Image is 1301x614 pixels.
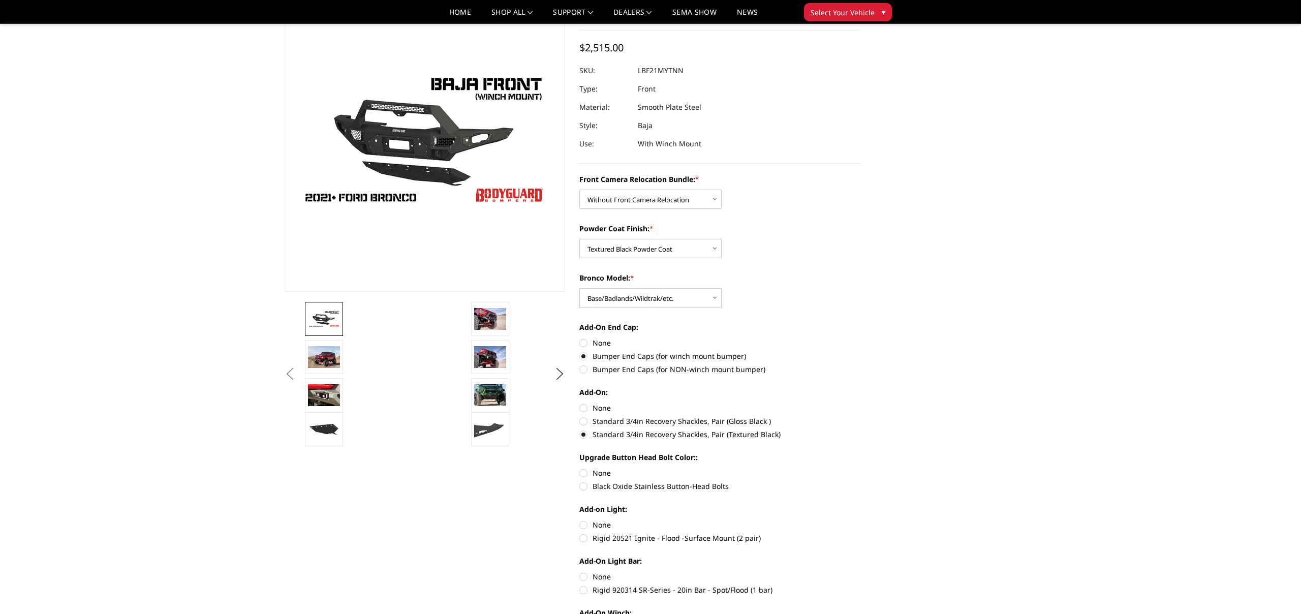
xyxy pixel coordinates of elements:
[474,384,506,406] img: Bronco Baja Front (winch mount)
[804,3,892,21] button: Select Your Vehicle
[579,585,860,595] label: Rigid 920314 SR-Series - 20in Bar - Spot/Flood (1 bar)
[579,98,630,116] dt: Material:
[491,9,533,23] a: shop all
[579,62,630,80] dt: SKU:
[474,420,506,439] img: Bolt-on end cap. Widens your Bronco bumper to match the factory fender flares.
[811,7,875,18] span: Select Your Vehicle
[579,135,630,153] dt: Use:
[579,571,860,582] label: None
[579,116,630,135] dt: Style:
[638,62,684,80] dd: LBF21MYTNN
[579,416,860,426] label: Standard 3/4in Recovery Shackles, Pair (Gloss Black )
[579,351,860,361] label: Bumper End Caps (for winch mount bumper)
[579,364,860,375] label: Bumper End Caps (for NON-winch mount bumper)
[308,420,340,439] img: Reinforced Steel Bolt-On Skid Plate, included with all purchases
[579,322,860,332] label: Add-On End Cap:
[579,452,860,463] label: Upgrade Button Head Bolt Color::
[737,9,758,23] a: News
[882,7,885,17] span: ▾
[282,366,297,382] button: Previous
[449,9,471,23] a: Home
[579,556,860,566] label: Add-On Light Bar:
[579,533,860,543] label: Rigid 20521 Ignite - Flood -Surface Mount (2 pair)
[474,308,506,329] img: Bronco Baja Front (winch mount)
[579,519,860,530] label: None
[308,346,340,367] img: Bronco Baja Front (winch mount)
[579,337,860,348] label: None
[579,468,860,478] label: None
[579,504,860,514] label: Add-on Light:
[579,80,630,98] dt: Type:
[1250,565,1301,614] iframe: Chat Widget
[672,9,717,23] a: SEMA Show
[308,310,340,328] img: Bodyguard Ford Bronco
[579,15,624,24] a: Write a Review
[553,9,593,23] a: Support
[579,481,860,492] label: Black Oxide Stainless Button-Head Bolts
[579,223,860,234] label: Powder Coat Finish:
[579,174,860,185] label: Front Camera Relocation Bundle:
[638,98,701,116] dd: Smooth Plate Steel
[579,403,860,413] label: None
[638,116,653,135] dd: Baja
[552,366,568,382] button: Next
[308,384,340,406] img: Relocates Front Parking Sensors & Accepts Rigid LED Lights Ignite Series
[638,135,701,153] dd: With Winch Mount
[579,272,860,283] label: Bronco Model:
[579,387,860,397] label: Add-On:
[638,80,656,98] dd: Front
[474,346,506,367] img: Bronco Baja Front (winch mount)
[579,41,624,54] span: $2,515.00
[613,9,652,23] a: Dealers
[579,429,860,440] label: Standard 3/4in Recovery Shackles, Pair (Textured Black)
